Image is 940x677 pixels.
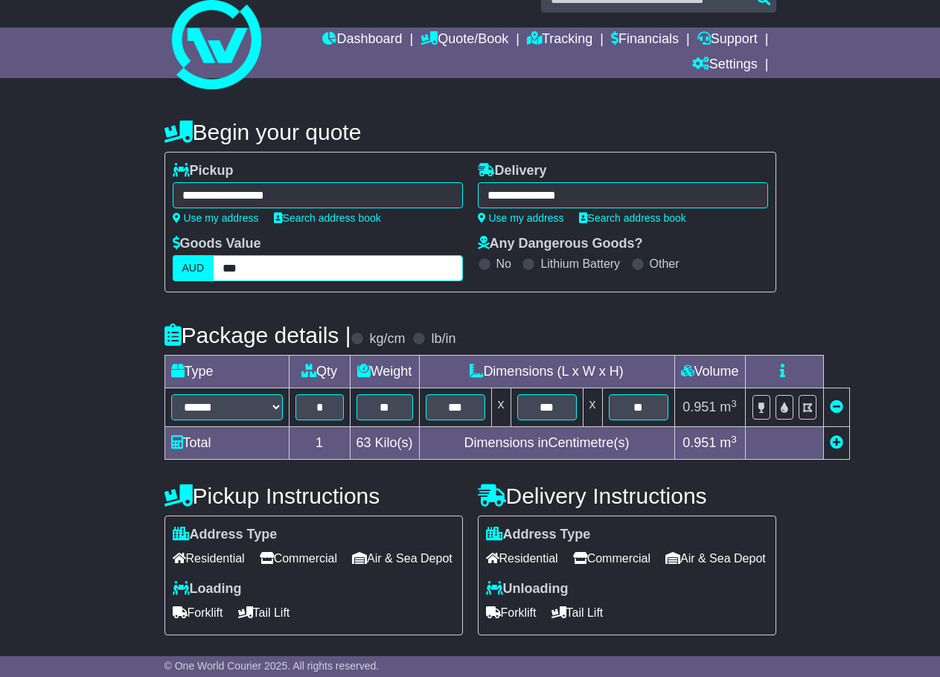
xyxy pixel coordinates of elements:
[352,547,453,570] span: Air & Sea Depot
[164,323,351,347] h4: Package details |
[478,484,776,508] h4: Delivery Instructions
[260,547,337,570] span: Commercial
[478,236,643,252] label: Any Dangerous Goods?
[173,236,261,252] label: Goods Value
[674,356,745,388] td: Volume
[527,28,592,53] a: Tracking
[419,427,674,460] td: Dimensions in Centimetre(s)
[491,388,511,427] td: x
[173,601,223,624] span: Forklift
[486,601,537,624] span: Forklift
[486,547,558,570] span: Residential
[830,435,843,450] a: Add new item
[173,212,259,224] a: Use my address
[173,581,242,597] label: Loading
[173,255,214,281] label: AUD
[682,435,716,450] span: 0.951
[611,28,679,53] a: Financials
[173,163,234,179] label: Pickup
[421,28,508,53] a: Quote/Book
[238,601,290,624] span: Tail Lift
[164,484,463,508] h4: Pickup Instructions
[731,398,737,409] sup: 3
[486,581,569,597] label: Unloading
[350,356,419,388] td: Weight
[830,400,843,414] a: Remove this item
[551,601,604,624] span: Tail Lift
[665,547,766,570] span: Air & Sea Depot
[164,660,380,672] span: © One World Courier 2025. All rights reserved.
[164,120,776,144] h4: Begin your quote
[164,356,289,388] td: Type
[692,53,758,78] a: Settings
[478,163,547,179] label: Delivery
[164,427,289,460] td: Total
[720,400,737,414] span: m
[731,434,737,445] sup: 3
[173,527,278,543] label: Address Type
[720,435,737,450] span: m
[579,212,686,224] a: Search address book
[650,257,680,271] label: Other
[496,257,511,271] label: No
[573,547,650,570] span: Commercial
[289,356,350,388] td: Qty
[682,400,716,414] span: 0.951
[322,28,402,53] a: Dashboard
[357,435,371,450] span: 63
[173,547,245,570] span: Residential
[697,28,758,53] a: Support
[350,427,419,460] td: Kilo(s)
[540,257,620,271] label: Lithium Battery
[486,527,591,543] label: Address Type
[431,331,455,347] label: lb/in
[478,212,564,224] a: Use my address
[274,212,381,224] a: Search address book
[419,356,674,388] td: Dimensions (L x W x H)
[369,331,405,347] label: kg/cm
[289,427,350,460] td: 1
[583,388,602,427] td: x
